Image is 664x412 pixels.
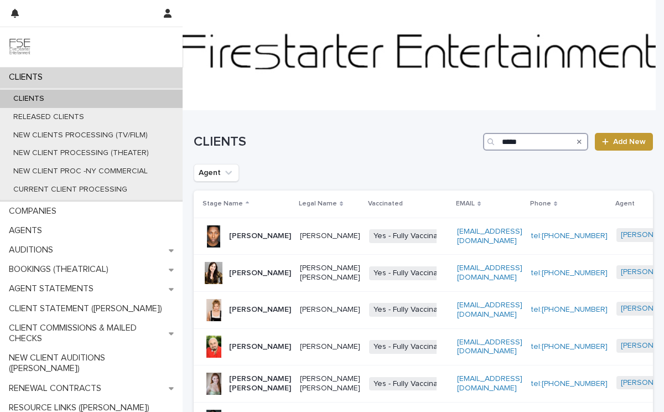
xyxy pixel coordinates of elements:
[4,112,93,122] p: RELEASED CLIENTS
[4,284,102,294] p: AGENT STATEMENTS
[229,342,291,352] p: [PERSON_NAME]
[483,133,588,151] input: Search
[369,229,454,243] span: Yes - Fully Vaccinated
[4,185,136,194] p: CURRENT CLIENT PROCESSING
[229,374,291,393] p: [PERSON_NAME] [PERSON_NAME]
[457,228,522,245] a: [EMAIL_ADDRESS][DOMAIN_NAME]
[4,303,171,314] p: CLIENT STATEMENT ([PERSON_NAME])
[531,343,608,351] a: tel:[PHONE_NUMBER]
[4,353,183,374] p: NEW CLIENT AUDITIONS ([PERSON_NAME])
[300,342,360,352] p: [PERSON_NAME]
[531,306,608,313] a: tel:[PHONE_NUMBER]
[300,264,360,282] p: [PERSON_NAME] [PERSON_NAME]
[300,305,360,315] p: [PERSON_NAME]
[4,245,62,255] p: AUDITIONS
[369,377,454,391] span: Yes - Fully Vaccinated
[615,198,635,210] p: Agent
[4,94,53,104] p: CLIENTS
[456,198,475,210] p: EMAIL
[369,266,454,280] span: Yes - Fully Vaccinated
[457,264,522,281] a: [EMAIL_ADDRESS][DOMAIN_NAME]
[300,231,360,241] p: [PERSON_NAME]
[369,340,454,354] span: Yes - Fully Vaccinated
[4,72,51,83] p: CLIENTS
[203,198,243,210] p: Stage Name
[9,36,31,58] img: 9JgRvJ3ETPGCJDhvPVA5
[369,303,454,317] span: Yes - Fully Vaccinated
[368,198,403,210] p: Vaccinated
[457,301,522,318] a: [EMAIL_ADDRESS][DOMAIN_NAME]
[4,264,117,275] p: BOOKINGS (THEATRICAL)
[4,383,110,394] p: RENEWAL CONTRACTS
[457,338,522,356] a: [EMAIL_ADDRESS][DOMAIN_NAME]
[531,269,608,277] a: tel:[PHONE_NUMBER]
[4,323,169,344] p: CLIENT COMMISSIONS & MAILED CHECKS
[595,133,653,151] a: Add New
[300,374,360,393] p: [PERSON_NAME] [PERSON_NAME]
[229,305,291,315] p: [PERSON_NAME]
[531,380,608,388] a: tel:[PHONE_NUMBER]
[299,198,337,210] p: Legal Name
[531,232,608,240] a: tel:[PHONE_NUMBER]
[457,375,522,392] a: [EMAIL_ADDRESS][DOMAIN_NAME]
[4,148,158,158] p: NEW CLIENT PROCESSING (THEATER)
[229,231,291,241] p: [PERSON_NAME]
[229,269,291,278] p: [PERSON_NAME]
[4,225,51,236] p: AGENTS
[4,167,157,176] p: NEW CLIENT PROC -NY COMMERCIAL
[194,164,239,182] button: Agent
[530,198,551,210] p: Phone
[194,134,479,150] h1: CLIENTS
[4,131,157,140] p: NEW CLIENTS PROCESSING (TV/FILM)
[613,138,646,146] span: Add New
[4,206,65,217] p: COMPANIES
